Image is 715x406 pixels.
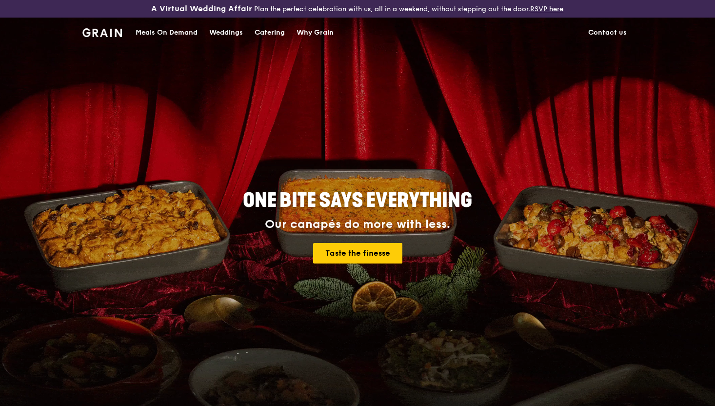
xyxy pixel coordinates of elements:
a: GrainGrain [82,17,122,46]
a: Why Grain [291,18,339,47]
a: Weddings [203,18,249,47]
div: Our canapés do more with less. [182,218,533,231]
div: Catering [255,18,285,47]
div: Weddings [209,18,243,47]
div: Plan the perfect celebration with us, all in a weekend, without stepping out the door. [119,4,596,14]
a: Catering [249,18,291,47]
div: Why Grain [297,18,334,47]
img: Grain [82,28,122,37]
a: RSVP here [530,5,563,13]
div: Meals On Demand [136,18,198,47]
h3: A Virtual Wedding Affair [151,4,252,14]
span: ONE BITE SAYS EVERYTHING [243,189,472,212]
a: Taste the finesse [313,243,402,264]
a: Contact us [582,18,633,47]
